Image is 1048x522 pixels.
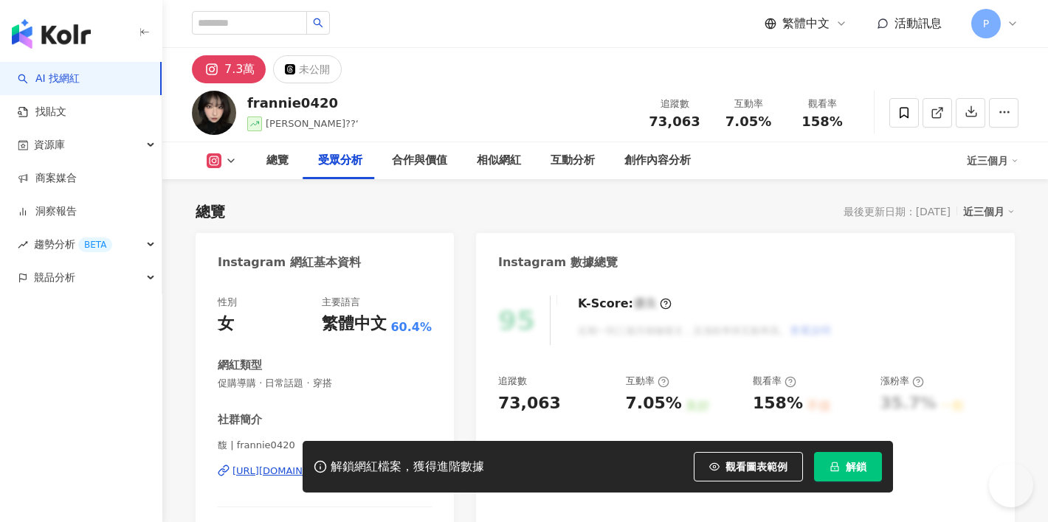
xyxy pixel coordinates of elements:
[18,72,80,86] a: searchAI 找網紅
[273,55,342,83] button: 未公開
[192,55,266,83] button: 7.3萬
[218,412,262,428] div: 社群簡介
[247,94,359,112] div: frannie0420
[218,377,432,390] span: 促購導購 · 日常話題 · 穿搭
[498,375,527,388] div: 追蹤數
[34,261,75,294] span: 競品分析
[18,204,77,219] a: 洞察報告
[218,313,234,335] div: 女
[477,152,521,170] div: 相似網紅
[753,375,796,388] div: 觀看率
[844,206,951,217] div: 最後更新日期：[DATE]
[266,118,359,129] span: [PERSON_NAME]??‘
[18,240,28,250] span: rise
[725,114,771,129] span: 7.05%
[801,114,843,129] span: 158%
[18,105,66,119] a: 找貼文
[12,19,91,49] img: logo
[626,375,669,388] div: 互動率
[224,59,255,80] div: 7.3萬
[322,296,360,309] div: 主要語言
[34,128,65,161] span: 資源庫
[390,319,432,335] span: 60.4%
[34,228,112,261] span: 趨勢分析
[266,152,289,170] div: 總覽
[794,97,850,111] div: 觀看率
[983,15,989,32] span: P
[192,91,236,135] img: KOL Avatar
[967,149,1018,173] div: 近三個月
[725,461,787,473] span: 觀看圖表範例
[694,452,803,481] button: 觀看圖表範例
[322,313,387,335] div: 繁體中文
[624,152,691,170] div: 創作內容分析
[299,59,330,80] div: 未公開
[498,254,618,271] div: Instagram 數據總覽
[318,152,362,170] div: 受眾分析
[846,461,866,473] span: 解鎖
[392,152,447,170] div: 合作與價值
[218,254,361,271] div: Instagram 網紅基本資料
[753,392,803,415] div: 158%
[649,114,700,129] span: 73,063
[647,97,703,111] div: 追蹤數
[18,171,77,186] a: 商案媒合
[551,152,595,170] div: 互動分析
[313,18,323,28] span: search
[830,462,840,472] span: lock
[498,392,561,415] div: 73,063
[196,201,225,222] div: 總覽
[782,15,830,32] span: 繁體中文
[78,237,112,252] div: BETA
[578,296,672,312] div: K-Score :
[218,358,262,373] div: 網紅類型
[218,439,432,452] span: 馥 | frannie0420
[218,296,237,309] div: 性別
[814,452,882,481] button: 解鎖
[894,16,942,30] span: 活動訊息
[880,375,924,388] div: 漲粉率
[331,459,484,475] div: 解鎖網紅檔案，獲得進階數據
[626,392,682,415] div: 7.05%
[720,97,776,111] div: 互動率
[963,202,1015,221] div: 近三個月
